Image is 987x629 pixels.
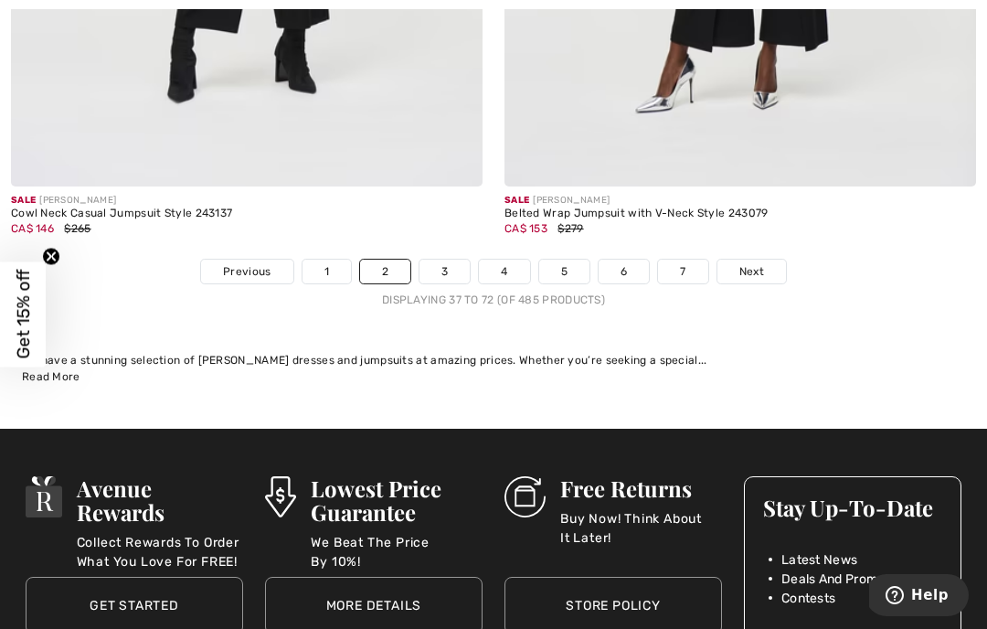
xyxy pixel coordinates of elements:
p: Collect Rewards To Order What You Love For FREE! [77,533,243,570]
span: Latest News [781,550,857,570]
div: Belted Wrap Jumpsuit with V-Neck Style 243079 [504,208,976,220]
a: 5 [539,260,589,283]
span: Read More [22,370,80,383]
img: Avenue Rewards [26,476,62,517]
div: [PERSON_NAME] [11,194,483,208]
h3: Free Returns [560,476,722,500]
a: 6 [599,260,649,283]
span: Deals And Promotions [781,570,915,589]
a: 4 [479,260,529,283]
span: Sale [11,195,36,206]
h3: Avenue Rewards [77,476,243,524]
span: Next [739,263,764,280]
a: 7 [658,260,707,283]
img: Free Returns [504,476,546,517]
button: Close teaser [42,248,60,266]
span: CA$ 146 [11,222,54,235]
p: Buy Now! Think About It Later! [560,509,722,546]
h3: Lowest Price Guarantee [311,476,483,524]
a: Previous [201,260,292,283]
div: Cowl Neck Casual Jumpsuit Style 243137 [11,208,483,220]
span: CA$ 153 [504,222,547,235]
span: $265 [64,222,90,235]
span: Contests [781,589,835,608]
a: 1 [302,260,351,283]
span: Get 15% off [13,270,34,359]
a: 3 [419,260,470,283]
span: Sale [504,195,529,206]
span: Previous [223,263,271,280]
a: Next [717,260,786,283]
h3: Stay Up-To-Date [763,496,942,519]
span: $279 [557,222,583,235]
div: [PERSON_NAME] [504,194,976,208]
img: Lowest Price Guarantee [265,476,296,517]
p: We Beat The Price By 10%! [311,533,483,570]
iframe: Opens a widget where you can find more information [869,574,969,620]
div: We have a stunning selection of [PERSON_NAME] dresses and jumpsuits at amazing prices. Whether yo... [22,352,965,368]
a: 2 [360,260,410,283]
